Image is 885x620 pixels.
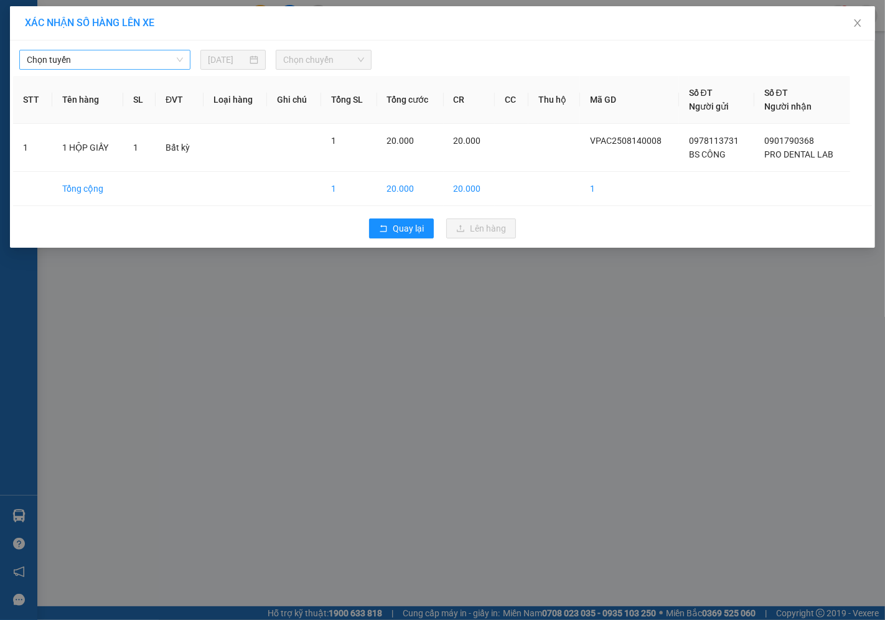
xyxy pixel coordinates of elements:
[853,18,863,28] span: close
[208,53,247,67] input: 14/08/2025
[283,50,364,69] span: Chọn chuyến
[27,50,183,69] span: Chọn tuyến
[11,12,30,25] span: Gửi:
[689,88,713,98] span: Số ĐT
[105,80,234,98] div: 20.000
[528,76,580,124] th: Thu hộ
[321,76,377,124] th: Tổng SL
[580,172,679,206] td: 1
[106,11,233,40] div: VP [GEOGRAPHIC_DATA]
[156,76,204,124] th: ĐVT
[764,149,833,159] span: PRO DENTAL LAB
[204,76,268,124] th: Loại hàng
[105,83,134,96] span: Chưa :
[331,136,336,146] span: 1
[689,101,729,111] span: Người gửi
[689,149,726,159] span: BS CÔNG
[377,76,444,124] th: Tổng cước
[377,172,444,206] td: 20.000
[764,88,788,98] span: Số ĐT
[387,136,414,146] span: 20.000
[689,136,739,146] span: 0978113731
[590,136,662,146] span: VPAC2508140008
[156,124,204,172] td: Bất kỳ
[133,143,138,153] span: 1
[446,218,516,238] button: uploadLên hàng
[13,124,52,172] td: 1
[11,11,98,26] div: VP An Cư
[52,76,124,124] th: Tên hàng
[52,172,124,206] td: Tổng cộng
[11,26,98,40] div: ĐẾN
[444,172,495,206] td: 20.000
[25,17,154,29] span: XÁC NHẬN SỐ HÀNG LÊN XE
[321,172,377,206] td: 1
[106,40,233,55] div: HÙNG
[267,76,321,124] th: Ghi chú
[106,55,233,73] div: 0906764802
[379,224,388,234] span: rollback
[454,136,481,146] span: 20.000
[495,76,528,124] th: CC
[393,222,424,235] span: Quay lại
[123,76,156,124] th: SL
[444,76,495,124] th: CR
[52,124,124,172] td: 1 HỘP GIẤY
[13,76,52,124] th: STT
[580,76,679,124] th: Mã GD
[106,12,136,25] span: Nhận:
[11,40,98,58] div: 0343722675
[764,101,812,111] span: Người nhận
[840,6,875,41] button: Close
[764,136,814,146] span: 0901790368
[369,218,434,238] button: rollbackQuay lại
